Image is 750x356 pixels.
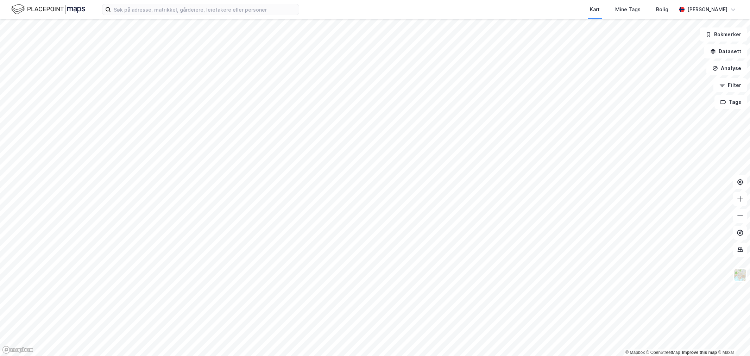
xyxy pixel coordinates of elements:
[687,5,727,14] div: [PERSON_NAME]
[733,268,747,282] img: Z
[625,350,645,355] a: Mapbox
[714,95,747,109] button: Tags
[615,5,641,14] div: Mine Tags
[713,78,747,92] button: Filter
[715,322,750,356] iframe: Chat Widget
[706,61,747,75] button: Analyse
[682,350,717,355] a: Improve this map
[11,3,85,15] img: logo.f888ab2527a4732fd821a326f86c7f29.svg
[700,27,747,42] button: Bokmerker
[646,350,680,355] a: OpenStreetMap
[656,5,668,14] div: Bolig
[2,346,33,354] a: Mapbox homepage
[704,44,747,58] button: Datasett
[715,322,750,356] div: Kontrollprogram for chat
[590,5,600,14] div: Kart
[111,4,299,15] input: Søk på adresse, matrikkel, gårdeiere, leietakere eller personer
